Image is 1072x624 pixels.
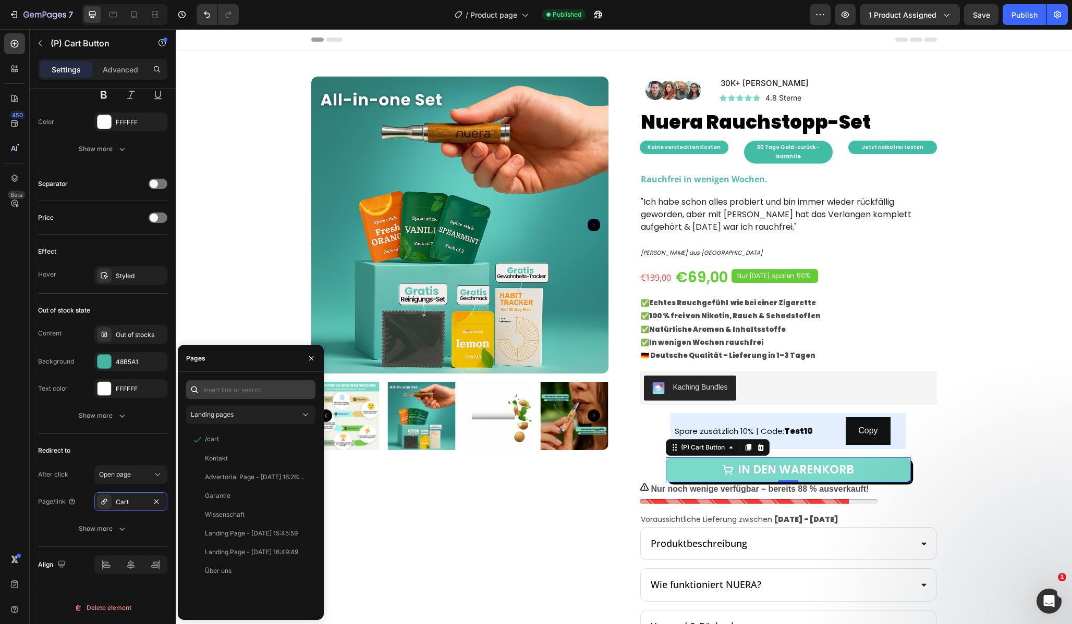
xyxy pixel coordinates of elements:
h2: Nuera Rauchstopp-Set [464,81,761,105]
div: Hover [38,270,56,279]
button: Carousel Back Arrow [144,380,156,393]
div: €139,00 [464,242,496,255]
div: Background [38,357,74,366]
div: Out of stock state [38,306,90,315]
div: Kontakt [205,454,228,463]
strong: 100 % frei von Nikotin, Rauch & Schadstoffen [473,282,645,292]
div: Align [38,558,68,572]
button: Carousel Next Arrow [412,380,424,393]
button: Kaching Bundles [468,346,561,371]
span: 1 product assigned [869,9,936,20]
div: FFFFFF [116,118,165,127]
iframe: Design area [176,29,1072,624]
span: ✅ [465,308,588,318]
span: Keine versteckten Kosten [472,114,545,122]
strong: Test10 [608,396,637,407]
div: 50% [620,242,635,251]
span: Save [973,10,990,19]
strong: 🇩🇪 Deutsche Qualität – Lieferung in 1–3 Tagen [465,321,640,331]
p: (P) Cart Button [51,37,139,49]
div: Text color [38,384,68,393]
img: KachingBundles.png [477,353,489,365]
div: 48B5A1 [116,357,165,367]
span: Published [553,10,581,19]
button: Save [964,4,998,25]
button: Show more [38,406,167,425]
p: 30K+ [PERSON_NAME] [545,48,760,59]
p: Settings [52,64,81,75]
button: Copy [670,388,714,416]
div: Delete element [74,602,131,614]
button: In den Warenkorb [490,428,735,453]
div: Pages [186,354,205,363]
div: €69,00 [499,239,553,258]
div: Show more [79,523,127,534]
p: Versand & Rückgabe [475,591,566,603]
span: Voraussichtliche Lieferung zwischen [465,485,596,495]
div: Advertorial Page - [DATE] 16:26:04 [205,472,305,482]
div: Über uns [205,566,232,576]
p: Produktbeschreibung [475,508,571,520]
p: "Ich habe schon alles probiert und bin immer wieder rückfällig geworden, aber mit [PERSON_NAME] h... [465,167,760,217]
div: Separator [38,179,68,189]
strong: Natürliche Aromen & Inhaltsstoffe [473,295,610,305]
div: Styled [116,271,165,281]
p: Nur noch wenige verfügbar – bereits 88 % ausverkauft! [476,455,693,466]
div: Copy [683,394,702,409]
div: Show more [79,410,127,421]
div: After click [38,470,68,479]
div: Nur [DATE] sparen [560,242,620,252]
input: Insert link or search [186,380,315,399]
div: FFFFFF [116,384,165,394]
strong: Echtes Rauchgefühl wie bei einer Zigarette [473,269,640,279]
iframe: Intercom live chat [1037,589,1062,614]
div: Color [38,117,54,127]
div: 450 [10,111,25,119]
button: Landing pages [186,405,315,424]
div: Landing Page - [DATE] 15:45:59 [205,529,298,538]
span: Product page [470,9,517,20]
div: Beta [8,191,25,199]
button: Delete element [38,600,167,616]
div: Kaching Bundles [497,353,552,364]
span: ✅ [465,282,645,292]
div: Garantie [205,491,230,501]
div: Show more [79,144,127,154]
span: ✅ [465,295,610,305]
span: Rauchfrei in wenigen Wochen. [465,144,592,156]
img: gempages_577477595541603219-851c265b-584f-48f7-9f5d-19e5fea7cc57.png [464,47,537,75]
button: Carousel Next Arrow [412,190,424,202]
div: Wissenschaft [205,510,245,519]
div: /cart [205,434,219,444]
i: [PERSON_NAME] aus [GEOGRAPHIC_DATA] [465,219,587,228]
div: Publish [1012,9,1038,20]
div: Price [38,213,54,222]
p: Wie funktioniert NUERA? [475,550,586,561]
strong: In wenigen Wochen rauchfrei [473,308,588,318]
div: Undo/Redo [197,4,239,25]
span: Jetzt risikofrei testen [686,114,748,122]
div: Landing Page - [DATE] 16:49:49 [205,547,298,557]
p: 7 [68,8,73,21]
div: In den Warenkorb [562,434,678,447]
div: Effect [38,247,56,256]
div: (P) Cart Button [503,414,551,423]
p: Advanced [103,64,138,75]
p: 4.8 Sterne [590,63,626,74]
span: Open page [99,470,131,478]
span: Spare zusätzlich 10% | Code: [499,396,637,407]
div: Out of stocks [116,330,165,340]
button: Show more [38,140,167,158]
span: [DATE] - [DATE] [599,485,663,495]
div: Content [38,329,62,338]
button: 7 [4,4,78,25]
button: 1 product assigned [860,4,960,25]
span: / [466,9,468,20]
div: Page/link [38,497,76,506]
span: Landing pages [191,410,234,418]
button: Open page [94,465,167,484]
button: Publish [1003,4,1046,25]
span: 1 [1058,573,1066,581]
span: 30 Tage Geld-zurück-Garantie [581,114,643,131]
span: ✅ [465,269,640,279]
